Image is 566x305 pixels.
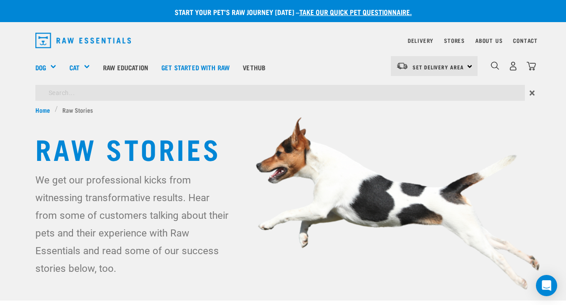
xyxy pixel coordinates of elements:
[35,33,131,48] img: Raw Essentials Logo
[96,50,155,85] a: Raw Education
[236,50,272,85] a: Vethub
[413,65,464,69] span: Set Delivery Area
[396,62,408,70] img: van-moving.png
[35,132,531,164] h1: Raw Stories
[155,50,236,85] a: Get started with Raw
[475,39,502,42] a: About Us
[28,29,538,52] nav: dropdown navigation
[509,61,518,71] img: user.png
[527,61,536,71] img: home-icon@2x.png
[35,85,525,101] input: Search...
[35,171,233,277] p: We get our professional kicks from witnessing transformative results. Hear from some of customers...
[299,10,412,14] a: take our quick pet questionnaire.
[35,62,46,72] a: Dog
[35,105,55,114] a: Home
[536,275,557,296] div: Open Intercom Messenger
[408,39,433,42] a: Delivery
[35,105,50,114] span: Home
[529,85,535,101] span: ×
[491,61,499,70] img: home-icon-1@2x.png
[35,105,531,114] nav: breadcrumbs
[513,39,538,42] a: Contact
[444,39,465,42] a: Stores
[69,62,80,72] a: Cat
